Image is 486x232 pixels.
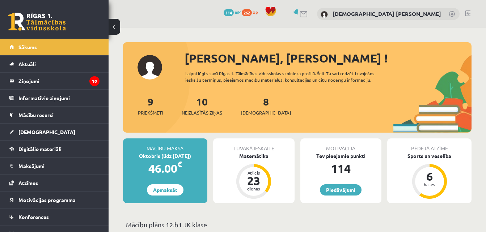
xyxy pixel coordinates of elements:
[9,158,100,174] a: Maksājumi
[243,171,265,175] div: Atlicis
[177,159,182,169] span: €
[333,10,441,17] a: [DEMOGRAPHIC_DATA] [PERSON_NAME]
[243,186,265,191] div: dienas
[182,109,222,116] span: Neizlasītās ziņas
[300,152,382,160] div: Tev pieejamie punkti
[387,152,472,200] a: Sports un veselība 6 balles
[9,90,100,106] a: Informatīvie ziņojumi
[300,138,382,152] div: Motivācija
[18,146,62,152] span: Digitālie materiāli
[213,138,295,152] div: Tuvākā ieskaite
[18,44,37,50] span: Sākums
[18,73,100,89] legend: Ziņojumi
[241,95,291,116] a: 8[DEMOGRAPHIC_DATA]
[18,129,75,135] span: [DEMOGRAPHIC_DATA]
[9,107,100,123] a: Mācību resursi
[138,109,163,116] span: Priekšmeti
[9,73,100,89] a: Ziņojumi10
[320,184,362,196] a: Piedāvājumi
[213,152,295,160] div: Matemātika
[18,158,100,174] legend: Maksājumi
[235,9,241,15] span: mP
[9,175,100,191] a: Atzīmes
[123,138,207,152] div: Mācību maksa
[182,95,222,116] a: 10Neizlasītās ziņas
[9,209,100,225] a: Konferences
[243,175,265,186] div: 23
[18,197,76,203] span: Motivācijas programma
[242,9,252,16] span: 262
[18,214,49,220] span: Konferences
[9,141,100,157] a: Digitālie materiāli
[147,184,183,196] a: Apmaksāt
[9,124,100,140] a: [DEMOGRAPHIC_DATA]
[123,152,207,160] div: Oktobris (līdz [DATE])
[8,13,66,31] a: Rīgas 1. Tālmācības vidusskola
[300,160,382,177] div: 114
[387,138,472,152] div: Pēdējā atzīme
[419,171,440,182] div: 6
[9,39,100,55] a: Sākums
[224,9,234,16] span: 114
[213,152,295,200] a: Matemātika Atlicis 23 dienas
[18,90,100,106] legend: Informatīvie ziņojumi
[9,56,100,72] a: Aktuāli
[185,70,394,83] div: Laipni lūgts savā Rīgas 1. Tālmācības vidusskolas skolnieka profilā. Šeit Tu vari redzēt tuvojošo...
[18,180,38,186] span: Atzīmes
[321,11,328,18] img: Kristiāna Daniela Freimane
[89,76,100,86] i: 10
[241,109,291,116] span: [DEMOGRAPHIC_DATA]
[126,220,469,229] p: Mācību plāns 12.b1 JK klase
[123,160,207,177] div: 46.00
[242,9,261,15] a: 262 xp
[419,182,440,186] div: balles
[253,9,258,15] span: xp
[18,61,36,67] span: Aktuāli
[9,192,100,208] a: Motivācijas programma
[224,9,241,15] a: 114 mP
[185,50,472,67] div: [PERSON_NAME], [PERSON_NAME] !
[387,152,472,160] div: Sports un veselība
[18,112,54,118] span: Mācību resursi
[138,95,163,116] a: 9Priekšmeti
